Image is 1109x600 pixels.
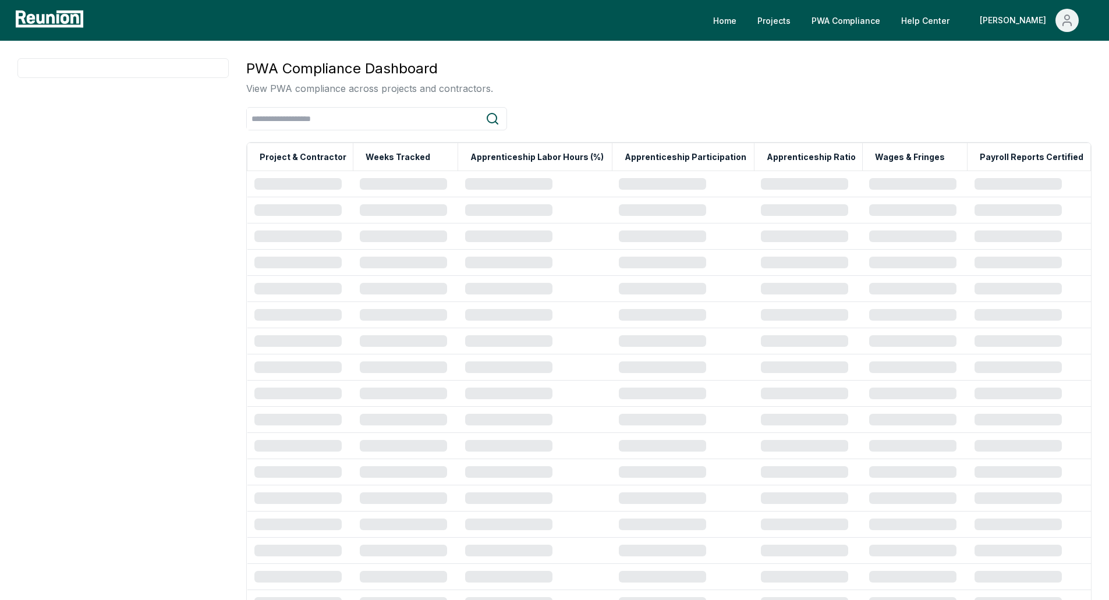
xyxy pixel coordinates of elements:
[246,58,493,79] h3: PWA Compliance Dashboard
[246,81,493,95] p: View PWA compliance across projects and contractors.
[970,9,1088,32] button: [PERSON_NAME]
[873,145,947,169] button: Wages & Fringes
[363,145,433,169] button: Weeks Tracked
[257,145,349,169] button: Project & Contractor
[468,145,606,169] button: Apprenticeship Labor Hours (%)
[892,9,959,32] a: Help Center
[704,9,1097,32] nav: Main
[704,9,746,32] a: Home
[622,145,749,169] button: Apprenticeship Participation
[980,9,1051,32] div: [PERSON_NAME]
[977,145,1086,169] button: Payroll Reports Certified
[764,145,858,169] button: Apprenticeship Ratio
[748,9,800,32] a: Projects
[802,9,890,32] a: PWA Compliance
